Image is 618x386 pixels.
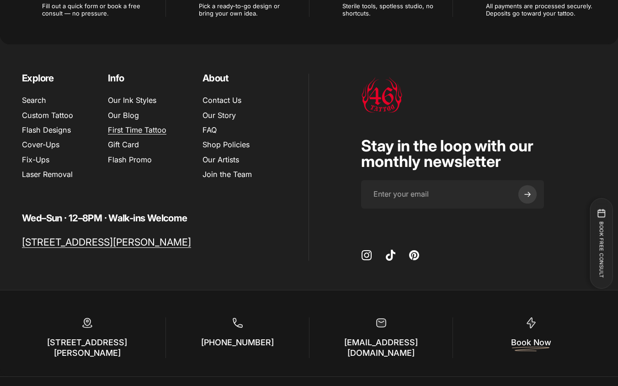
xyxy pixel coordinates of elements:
[486,2,596,17] p: All payments are processed securely. Deposits go toward your tattoo.
[590,198,613,289] button: BOOK FREE CONSULT
[108,155,152,164] a: Flash Promo
[22,125,71,134] a: Flash Designs
[202,155,239,164] a: Our Artists
[344,338,418,358] a: [EMAIL_ADDRESS][DOMAIN_NAME]
[108,125,166,134] a: First Time Tattoo
[42,2,153,17] p: Fill out a quick form or book a free consult — no pressure.
[511,338,551,348] em: Book Now
[47,338,127,358] a: [STREET_ADDRESS][PERSON_NAME]
[342,2,439,17] p: Sterile tools, spotless studio, no shortcuts.
[22,236,191,248] a: [STREET_ADDRESS][PERSON_NAME]
[202,170,252,179] a: Join the Team
[108,96,156,105] a: Our Ink Styles
[202,140,250,149] a: Shop Policies
[201,338,274,347] a: [PHONE_NUMBER]
[361,138,544,169] p: Stay in the loop with our monthly newsletter
[108,140,139,149] a: Gift Card
[518,185,537,204] button: Subscribe
[108,111,139,120] a: Our Blog
[202,96,241,105] a: Contact Us
[199,2,296,17] p: Pick a ready-to-go design or bring your own idea.
[22,140,59,149] a: Cover-Ups
[511,338,551,347] a: Book Now
[22,96,46,105] a: Search
[202,111,236,120] a: Our Story
[22,155,49,164] a: Fix-Ups
[22,170,73,179] a: Laser Removal
[202,125,217,134] a: FAQ
[22,111,73,120] a: Custom Tattoo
